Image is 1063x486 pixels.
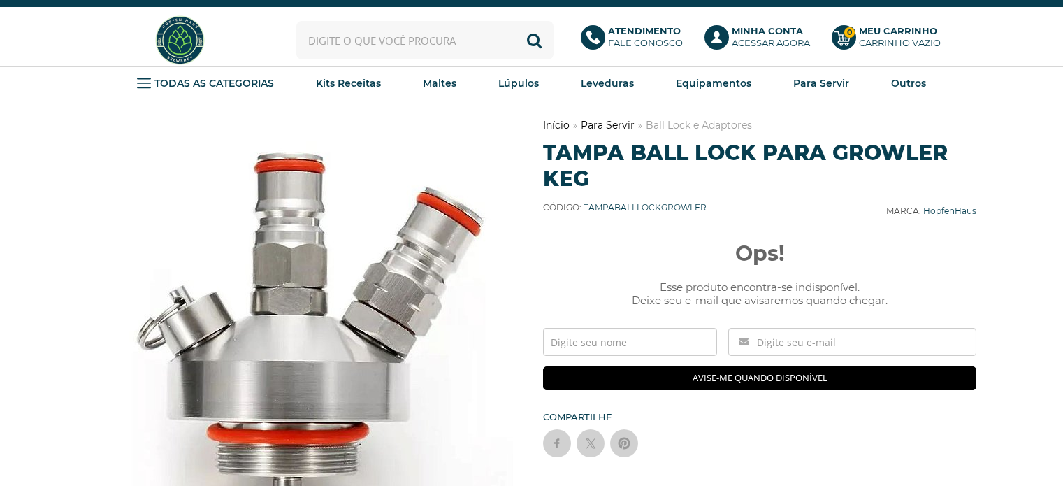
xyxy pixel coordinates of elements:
[137,73,274,94] a: TODAS AS CATEGORIAS
[154,14,206,66] img: Hopfen Haus BrewShop
[550,436,564,450] img: facebook sharing button
[891,77,926,90] strong: Outros
[844,27,855,38] strong: 0
[543,366,977,390] input: Avise-me quando disponível
[886,206,921,216] b: Marca:
[543,202,581,213] b: Código:
[676,77,751,90] strong: Equipamentos
[154,77,274,90] strong: TODAS AS CATEGORIAS
[581,77,634,90] strong: Leveduras
[793,77,849,90] strong: Para Servir
[891,73,926,94] a: Outros
[316,73,381,94] a: Kits Receitas
[316,77,381,90] strong: Kits Receitas
[704,25,818,56] a: Minha ContaAcessar agora
[515,21,554,59] button: Buscar
[859,37,941,49] div: Carrinho Vazio
[608,25,681,36] b: Atendimento
[581,73,634,94] a: Leveduras
[581,119,635,131] a: Para Servir
[543,280,977,307] span: Esse produto encontra-se indisponível. Deixe seu e-mail que avisaremos quando chegar.
[543,140,977,192] h1: Tampa Ball Lock para Growler Keg
[423,73,456,94] a: Maltes
[676,73,751,94] a: Equipamentos
[617,436,631,450] img: pinterest sharing button
[584,436,598,450] img: twitter sharing button
[646,119,752,131] a: Ball Lock e Adaptores
[584,202,707,213] span: TAMPABALLLOCKGROWLER
[543,119,570,131] a: Início
[793,73,849,94] a: Para Servir
[543,241,977,266] span: Ops!
[543,328,717,356] input: Digite seu nome
[732,25,803,36] b: Minha Conta
[581,25,690,56] a: AtendimentoFale conosco
[296,21,554,59] input: Digite o que você procura
[732,25,810,49] p: Acessar agora
[423,77,456,90] strong: Maltes
[608,25,683,49] p: Fale conosco
[498,77,539,90] strong: Lúpulos
[498,73,539,94] a: Lúpulos
[923,206,976,216] a: HopfenHaus
[859,25,937,36] b: Meu Carrinho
